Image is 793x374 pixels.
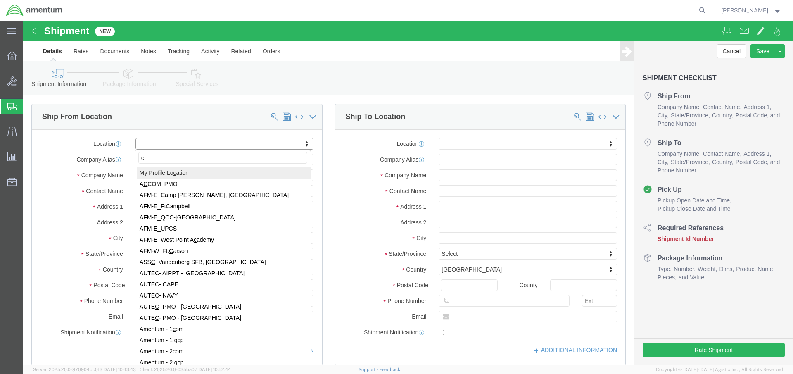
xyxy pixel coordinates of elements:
iframe: FS Legacy Container [23,21,793,365]
span: [DATE] 10:43:43 [102,367,136,372]
a: Feedback [379,367,400,372]
img: logo [6,4,63,17]
span: Copyright © [DATE]-[DATE] Agistix Inc., All Rights Reserved [656,366,783,373]
span: [DATE] 10:52:44 [197,367,231,372]
span: Lisa Cunningham [721,6,768,15]
a: Support [359,367,379,372]
span: Client: 2025.20.0-035ba07 [140,367,231,372]
button: [PERSON_NAME] [721,5,782,15]
span: Server: 2025.20.0-970904bc0f3 [33,367,136,372]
